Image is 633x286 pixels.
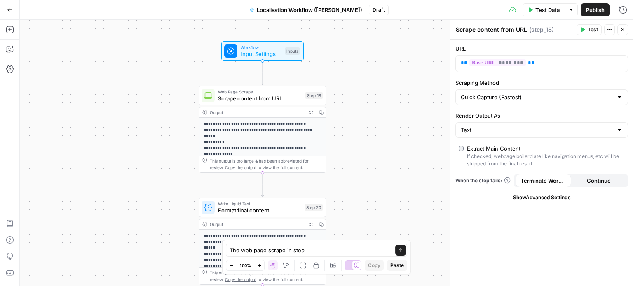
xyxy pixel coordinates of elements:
span: Write Liquid Text [218,200,301,207]
span: 100% [239,262,251,269]
span: Input Settings [241,50,281,58]
button: Copy [365,260,384,271]
span: Terminate Workflow [520,177,566,185]
button: Publish [581,3,610,16]
div: This output is too large & has been abbreviated for review. to view the full content. [210,270,323,283]
label: Scraping Method [455,79,628,87]
g: Edge from step_18 to step_20 [261,173,264,197]
a: When the step fails: [455,177,511,184]
span: ( step_18 ) [529,26,554,34]
span: Paste [390,262,404,269]
button: Paste [387,260,407,271]
button: Continue [571,174,627,187]
div: Output [210,109,304,116]
div: WorkflowInput SettingsInputs [199,41,326,61]
span: Scrape content from URL [218,94,302,102]
div: Step 20 [305,204,323,211]
span: Web Page Scrape [218,88,302,95]
div: Output [210,221,304,228]
span: Test Data [535,6,560,14]
button: Localisation Workflow ([PERSON_NAME]) [244,3,367,16]
label: URL [455,44,628,53]
span: Copy [368,262,380,269]
input: Text [461,126,613,134]
div: Step 18 [305,92,323,99]
div: This output is too large & has been abbreviated for review. to view the full content. [210,158,323,171]
span: Test [588,26,598,33]
textarea: The web page scrape in step [230,246,387,254]
label: Render Output As [455,112,628,120]
span: Copy the output [225,165,256,170]
span: Format final content [218,206,301,214]
span: Draft [373,6,385,14]
span: Publish [586,6,605,14]
span: Continue [587,177,611,185]
input: Extract Main ContentIf checked, webpage boilerplate like navigation menus, etc will be stripped f... [459,146,464,151]
span: Localisation Workflow ([PERSON_NAME]) [257,6,362,14]
div: If checked, webpage boilerplate like navigation menus, etc will be stripped from the final result. [467,153,625,167]
span: Workflow [241,44,281,51]
div: Extract Main Content [467,144,520,153]
button: Test Data [523,3,565,16]
g: Edge from start to step_18 [261,61,264,85]
div: Inputs [285,47,300,55]
input: Quick Capture (Fastest) [461,93,613,101]
button: Test [577,24,602,35]
span: Show Advanced Settings [513,194,571,201]
span: Copy the output [225,277,256,282]
textarea: Scrape content from URL [456,26,527,34]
